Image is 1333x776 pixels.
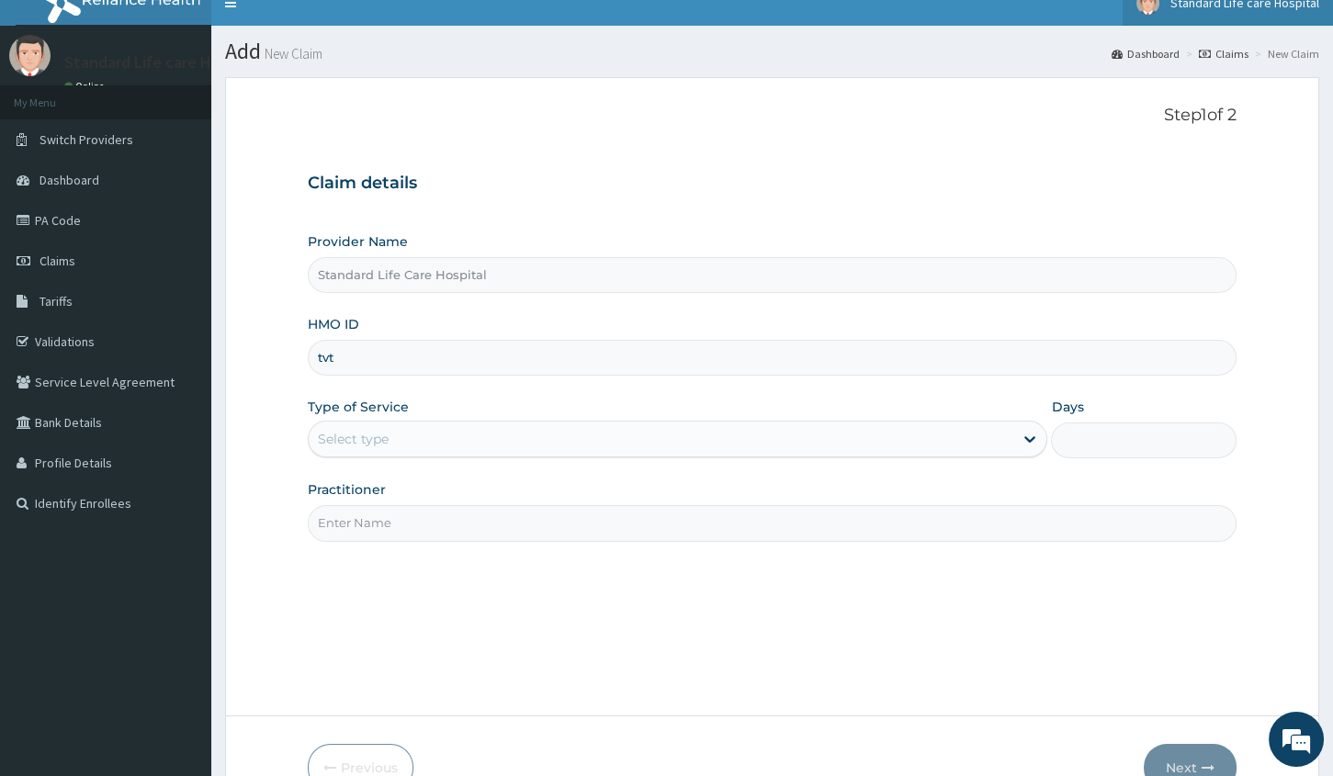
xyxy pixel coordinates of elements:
[308,174,1237,194] h3: Claim details
[9,35,51,76] img: User Image
[308,505,1237,541] input: Enter Name
[64,54,261,71] p: Standard Life care Hospital
[318,430,389,448] div: Select type
[301,9,345,53] div: Minimize live chat window
[40,253,75,269] span: Claims
[225,39,1319,63] h1: Add
[308,398,409,416] label: Type of Service
[1250,46,1319,62] li: New Claim
[64,80,108,93] a: Online
[308,480,386,499] label: Practitioner
[107,231,254,417] span: We're online!
[1112,46,1180,62] a: Dashboard
[96,103,309,127] div: Chat with us now
[1051,398,1083,416] label: Days
[308,340,1237,376] input: Enter HMO ID
[308,315,359,333] label: HMO ID
[40,172,99,188] span: Dashboard
[1199,46,1248,62] a: Claims
[40,293,73,309] span: Tariffs
[261,47,322,61] small: New Claim
[308,232,408,251] label: Provider Name
[308,106,1237,126] p: Step 1 of 2
[34,92,74,138] img: d_794563401_company_1708531726252_794563401
[9,501,350,566] textarea: Type your message and hit 'Enter'
[40,131,133,148] span: Switch Providers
